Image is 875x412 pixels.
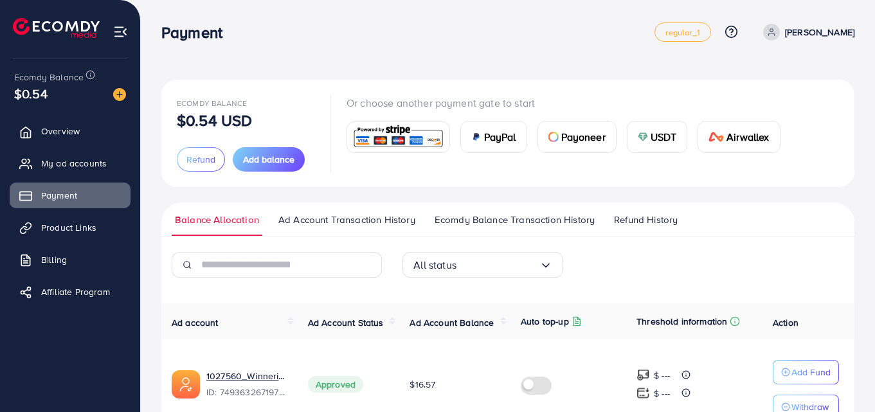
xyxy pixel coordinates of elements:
[548,132,559,142] img: card
[10,247,131,273] a: Billing
[758,24,854,40] a: [PERSON_NAME]
[10,150,131,176] a: My ad accounts
[820,354,865,402] iframe: Chat
[113,88,126,101] img: image
[785,24,854,40] p: [PERSON_NAME]
[698,121,780,153] a: cardAirwallex
[14,71,84,84] span: Ecomdy Balance
[410,378,435,391] span: $16.57
[636,368,650,382] img: top-up amount
[665,28,699,37] span: regular_1
[41,125,80,138] span: Overview
[654,386,670,401] p: $ ---
[654,368,670,383] p: $ ---
[456,255,539,275] input: Search for option
[13,18,100,38] img: logo
[537,121,617,153] a: cardPayoneer
[233,147,305,172] button: Add balance
[41,221,96,234] span: Product Links
[484,129,516,145] span: PayPal
[773,360,839,384] button: Add Fund
[308,316,384,329] span: Ad Account Status
[10,215,131,240] a: Product Links
[41,285,110,298] span: Affiliate Program
[726,129,769,145] span: Airwallex
[460,121,527,153] a: cardPayPal
[521,314,569,329] p: Auto top-up
[10,279,131,305] a: Affiliate Program
[791,364,831,380] p: Add Fund
[14,84,48,103] span: $0.54
[177,112,252,128] p: $0.54 USD
[206,370,287,382] a: 1027560_Winnerize_1744747938584
[413,255,456,275] span: All status
[654,22,710,42] a: regular_1
[351,123,446,151] img: card
[708,132,724,142] img: card
[308,376,363,393] span: Approved
[627,121,688,153] a: cardUSDT
[347,95,791,111] p: Or choose another payment gate to start
[175,213,259,227] span: Balance Allocation
[243,153,294,166] span: Add balance
[278,213,415,227] span: Ad Account Transaction History
[614,213,678,227] span: Refund History
[10,118,131,144] a: Overview
[402,252,563,278] div: Search for option
[435,213,595,227] span: Ecomdy Balance Transaction History
[410,316,494,329] span: Ad Account Balance
[773,316,798,329] span: Action
[636,386,650,400] img: top-up amount
[41,253,67,266] span: Billing
[347,121,450,153] a: card
[186,153,215,166] span: Refund
[177,147,225,172] button: Refund
[10,183,131,208] a: Payment
[41,157,107,170] span: My ad accounts
[638,132,648,142] img: card
[161,23,233,42] h3: Payment
[113,24,128,39] img: menu
[206,370,287,399] div: <span class='underline'>1027560_Winnerize_1744747938584</span></br>7493632671978045448
[41,189,77,202] span: Payment
[651,129,677,145] span: USDT
[177,98,247,109] span: Ecomdy Balance
[206,386,287,399] span: ID: 7493632671978045448
[636,314,727,329] p: Threshold information
[172,316,219,329] span: Ad account
[561,129,606,145] span: Payoneer
[471,132,482,142] img: card
[172,370,200,399] img: ic-ads-acc.e4c84228.svg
